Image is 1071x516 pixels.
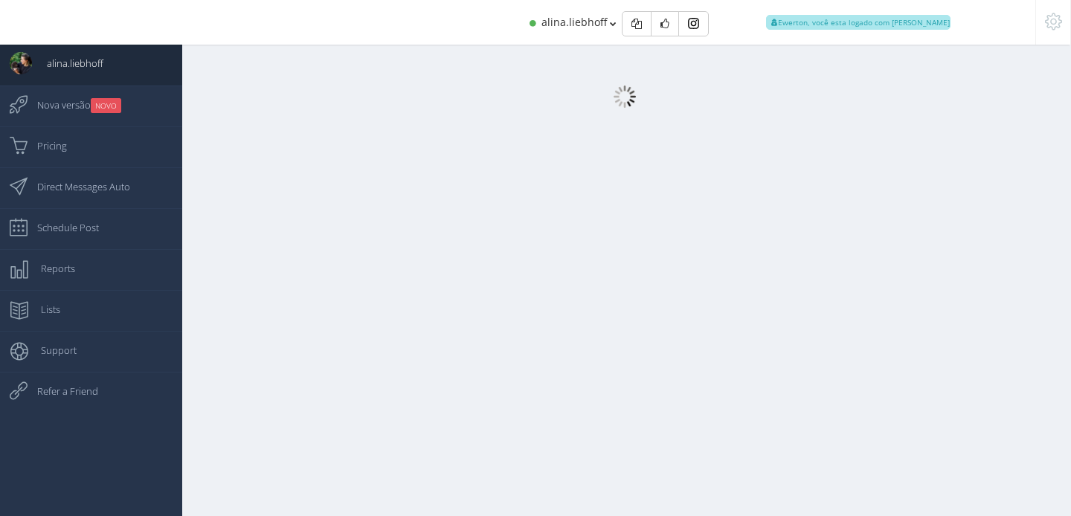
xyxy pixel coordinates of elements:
span: Schedule Post [22,209,99,246]
span: Nova versão [22,86,121,123]
img: User Image [10,52,32,74]
small: NOVO [91,98,121,113]
span: Reports [26,250,75,287]
span: Support [26,332,77,369]
span: Refer a Friend [22,373,98,410]
img: loader.gif [614,86,636,108]
span: Direct Messages Auto [22,168,130,205]
span: alina.liebhoff [32,45,103,82]
div: Basic example [622,11,709,36]
span: alina.liebhoff [541,15,607,29]
img: Instagram_simple_icon.svg [688,18,699,29]
span: Ewerton, você esta logado com [PERSON_NAME] [766,15,951,30]
span: Pricing [22,127,67,164]
span: Lists [26,291,60,328]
